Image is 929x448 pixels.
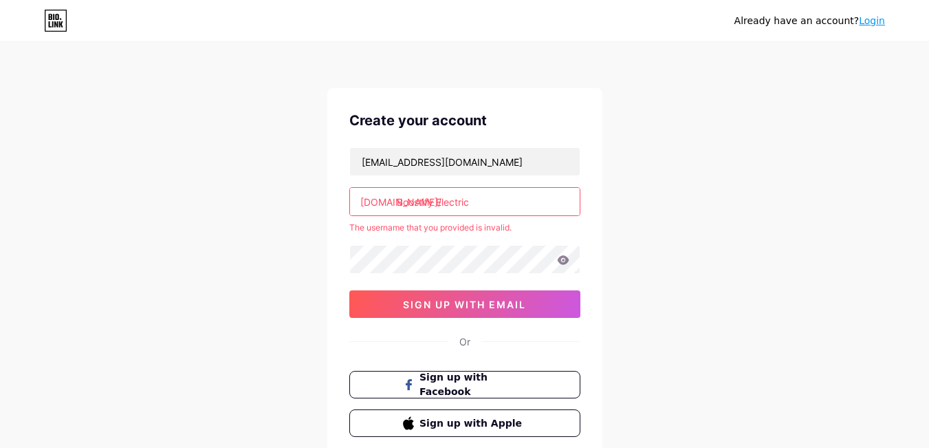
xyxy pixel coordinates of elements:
button: sign up with email [349,290,580,318]
input: username [350,188,580,215]
div: [DOMAIN_NAME]/ [360,195,441,209]
input: Email [350,148,580,175]
span: Sign up with Apple [419,416,526,431]
span: sign up with email [403,299,526,310]
div: Or [459,334,470,349]
button: Sign up with Apple [349,409,580,437]
div: Already have an account? [734,14,885,28]
div: Create your account [349,110,580,131]
span: Sign up with Facebook [419,370,526,399]
button: Sign up with Facebook [349,371,580,398]
a: Login [859,15,885,26]
div: The username that you provided is invalid. [349,222,580,234]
